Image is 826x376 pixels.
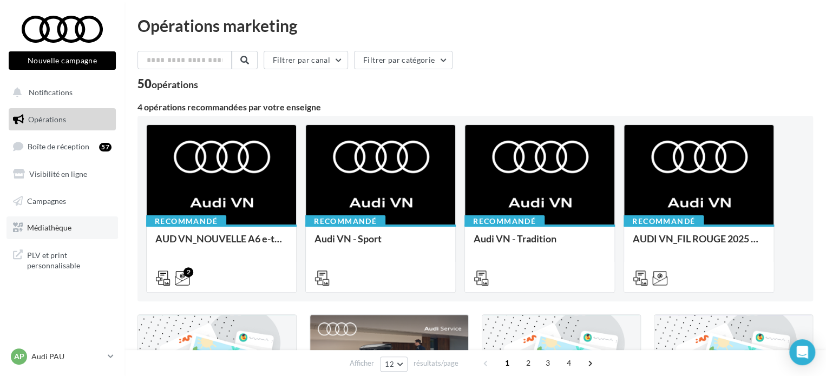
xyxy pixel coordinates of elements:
div: Recommandé [146,215,226,227]
button: Filtrer par catégorie [354,51,453,69]
button: Notifications [6,81,114,104]
div: 50 [137,78,198,90]
span: AP [14,351,24,362]
div: 4 opérations recommandées par votre enseigne [137,103,813,111]
div: opérations [152,80,198,89]
p: Audi PAU [31,351,103,362]
a: Opérations [6,108,118,131]
div: 57 [99,143,112,151]
span: 1 [499,354,516,372]
a: Médiathèque [6,216,118,239]
button: 12 [380,357,408,372]
a: Visibilité en ligne [6,163,118,186]
div: AUDI VN_FIL ROUGE 2025 - A1, Q2, Q3, Q5 et Q4 e-tron [633,233,765,255]
span: Opérations [28,115,66,124]
span: Boîte de réception [28,142,89,151]
span: 2 [520,354,537,372]
span: 12 [385,360,394,368]
div: 2 [183,267,193,277]
button: Filtrer par canal [264,51,348,69]
div: Opérations marketing [137,17,813,34]
button: Nouvelle campagne [9,51,116,70]
div: Audi VN - Tradition [474,233,606,255]
span: Afficher [350,358,374,368]
span: PLV et print personnalisable [27,248,112,271]
span: résultats/page [414,358,458,368]
a: Campagnes [6,190,118,213]
span: Médiathèque [27,223,71,232]
span: Campagnes [27,196,66,205]
div: Recommandé [624,215,704,227]
div: AUD VN_NOUVELLE A6 e-tron [155,233,287,255]
span: 3 [539,354,556,372]
a: Boîte de réception57 [6,135,118,158]
a: PLV et print personnalisable [6,243,118,275]
span: Notifications [29,88,73,97]
div: Audi VN - Sport [314,233,447,255]
div: Recommandé [464,215,545,227]
div: Open Intercom Messenger [789,339,815,365]
span: Visibilité en ligne [29,169,87,179]
div: Recommandé [305,215,385,227]
a: AP Audi PAU [9,346,116,367]
span: 4 [560,354,578,372]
